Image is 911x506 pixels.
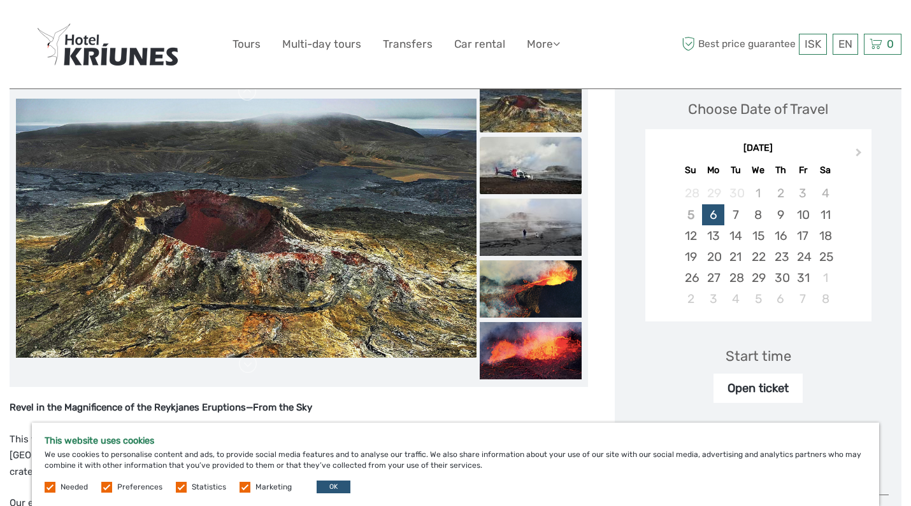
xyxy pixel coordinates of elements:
div: Not available Wednesday, October 1st, 2025 [747,183,769,204]
span: 0 [885,38,896,50]
span: Best price guarantee [678,34,796,55]
div: [DATE] [645,142,872,155]
div: Open ticket [714,374,803,403]
a: More [527,35,560,53]
button: OK [317,481,350,493]
button: Next Month [850,145,870,165]
div: Choose Saturday, October 11th, 2025 [814,204,836,225]
div: Choose Thursday, October 23rd, 2025 [770,246,792,267]
div: Choose Tuesday, October 21st, 2025 [724,246,747,267]
div: Choose Wednesday, November 5th, 2025 [747,288,769,309]
div: Choose Saturday, November 1st, 2025 [814,267,836,288]
div: Choose Tuesday, October 7th, 2025 [724,204,747,225]
div: Choose Monday, November 3rd, 2025 [702,288,724,309]
div: Choose Thursday, October 30th, 2025 [770,267,792,288]
img: 953832a9a6504d6988a1312b171226eb_slider_thumbnail.png [480,322,582,379]
div: Choose Wednesday, October 22nd, 2025 [747,246,769,267]
div: Select Tour Version [698,420,819,440]
img: 410-7945424d-a010-4ae1-a993-2f39e882567d_logo_big.jpg [38,24,178,66]
label: Needed [61,482,88,493]
div: We [747,162,769,179]
img: 9731cad0af11421d9d73c360fda4324c_slider_thumbnail.jpeg [480,75,582,132]
div: Choose Saturday, October 18th, 2025 [814,225,836,246]
div: Choose Monday, October 6th, 2025 [702,204,724,225]
h5: This website uses cookies [45,435,866,446]
div: Choose Friday, October 10th, 2025 [792,204,814,225]
div: Choose Friday, October 31st, 2025 [792,267,814,288]
div: Sa [814,162,836,179]
div: Not available Tuesday, September 30th, 2025 [724,183,747,204]
div: Fr [792,162,814,179]
div: Choose Thursday, November 6th, 2025 [770,288,792,309]
div: Choose Monday, October 27th, 2025 [702,267,724,288]
div: Choose Friday, October 24th, 2025 [792,246,814,267]
div: Mo [702,162,724,179]
label: Preferences [117,482,162,493]
div: Not available Thursday, October 2nd, 2025 [770,183,792,204]
div: Choose Sunday, October 26th, 2025 [680,267,702,288]
div: Choose Sunday, October 19th, 2025 [680,246,702,267]
div: Choose Friday, November 7th, 2025 [792,288,814,309]
div: Choose Date of Travel [688,99,828,119]
div: Choose Tuesday, October 28th, 2025 [724,267,747,288]
div: Not available Sunday, October 5th, 2025 [680,204,702,225]
a: Tours [233,35,261,53]
div: Choose Wednesday, October 29th, 2025 [747,267,769,288]
img: 824ed80900834d0baa7982157de4dbcb_slider_thumbnail.jpeg [480,137,582,194]
div: We use cookies to personalise content and ads, to provide social media features and to analyse ou... [32,423,879,506]
label: Marketing [255,482,292,493]
div: Choose Tuesday, November 4th, 2025 [724,288,747,309]
div: Not available Friday, October 3rd, 2025 [792,183,814,204]
div: Start time [726,346,791,366]
div: Choose Saturday, October 25th, 2025 [814,246,836,267]
div: Choose Saturday, November 8th, 2025 [814,288,836,309]
div: Not available Sunday, September 28th, 2025 [680,183,702,204]
div: Th [770,162,792,179]
div: Choose Friday, October 17th, 2025 [792,225,814,246]
div: Not available Saturday, October 4th, 2025 [814,183,836,204]
div: Choose Sunday, October 12th, 2025 [680,225,702,246]
div: Choose Thursday, October 9th, 2025 [770,204,792,225]
a: Transfers [383,35,433,53]
p: We're away right now. Please check back later! [18,22,144,32]
div: month 2025-10 [649,183,867,309]
img: 9731cad0af11421d9d73c360fda4324c_main_slider.jpeg [16,99,477,358]
label: Statistics [192,482,226,493]
img: e541fcdd03414aa7868aa7f398a85971_slider_thumbnail.png [480,260,582,318]
div: Choose Wednesday, October 8th, 2025 [747,204,769,225]
span: ISK [805,38,821,50]
button: Open LiveChat chat widget [147,20,162,35]
div: Choose Wednesday, October 15th, 2025 [747,225,769,246]
div: Not available Monday, September 29th, 2025 [702,183,724,204]
div: Choose Sunday, November 2nd, 2025 [680,288,702,309]
div: EN [833,34,858,55]
p: This tour offers a once-in-a-lifetime opportunity to witness the raw, untamed power of nature tha... [10,432,588,481]
div: Su [680,162,702,179]
strong: Revel in the Magnificence of the Reykjanes Eruptions—From the Sky [10,402,312,413]
div: Choose Thursday, October 16th, 2025 [770,225,792,246]
img: 8e89cbdc4b0b4a49a2a0523fd6ffe4b1_slider_thumbnail.jpeg [480,199,582,256]
a: Car rental [454,35,505,53]
div: Choose Monday, October 20th, 2025 [702,246,724,267]
div: Choose Tuesday, October 14th, 2025 [724,225,747,246]
div: Tu [724,162,747,179]
div: Choose Monday, October 13th, 2025 [702,225,724,246]
a: Multi-day tours [282,35,361,53]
